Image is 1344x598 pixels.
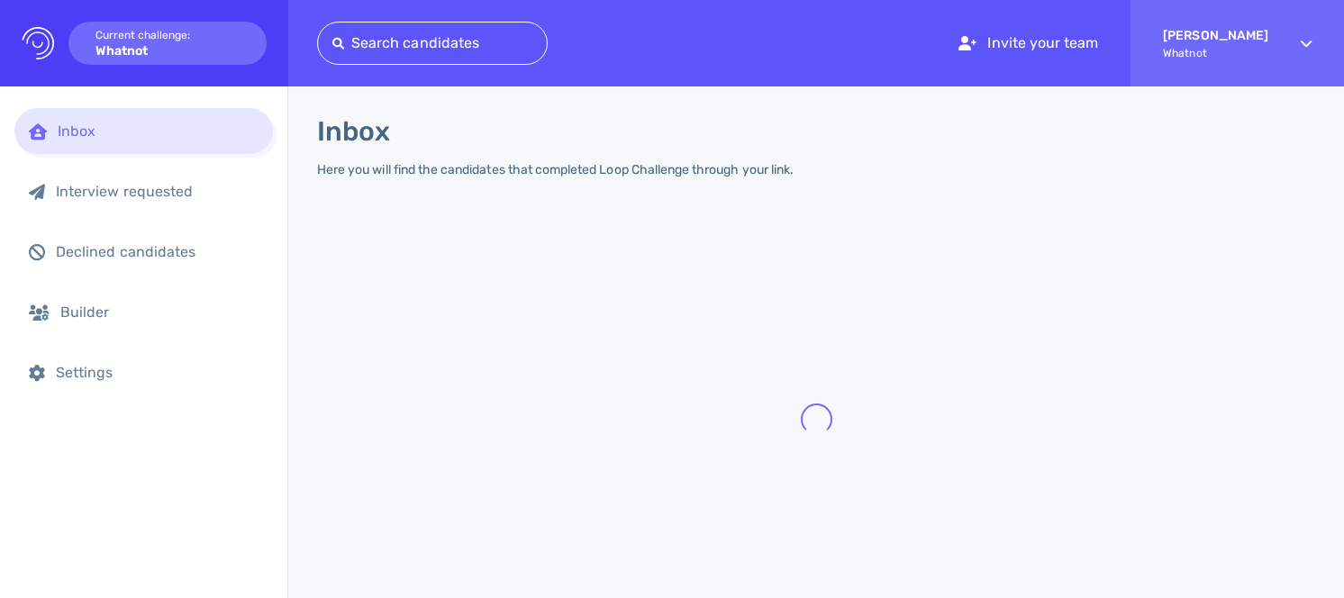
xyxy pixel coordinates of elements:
div: Here you will find the candidates that completed Loop Challenge through your link. [317,162,794,177]
div: Builder [60,304,259,321]
div: Settings [56,364,259,381]
div: Interview requested [56,183,259,200]
div: Declined candidates [56,243,259,260]
strong: [PERSON_NAME] [1163,28,1268,43]
div: Inbox [58,122,259,140]
span: Whatnot [1163,47,1268,59]
h1: Inbox [317,115,390,148]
